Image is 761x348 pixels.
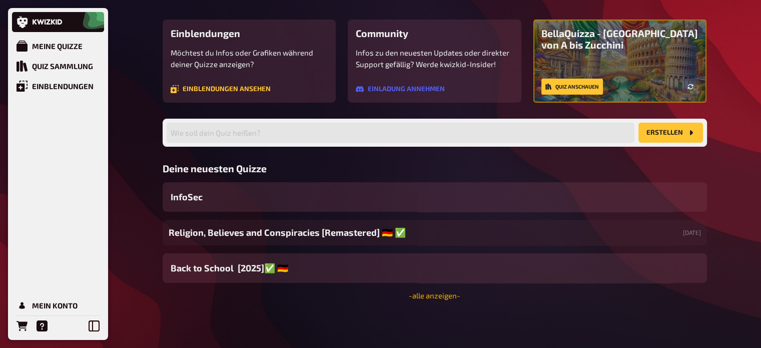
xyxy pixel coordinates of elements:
[12,316,32,336] a: Bestellungen
[163,220,707,245] a: Religion, Believes and Conspiracies [Remastered] ​🇩🇪 ​✅[DATE]
[12,56,104,76] a: Quiz Sammlung
[32,301,78,310] div: Mein Konto
[163,182,707,212] a: InfoSec
[356,28,513,39] h3: Community
[12,36,104,56] a: Meine Quizze
[12,76,104,96] a: Einblendungen
[683,228,701,237] small: [DATE]
[171,28,328,39] h3: Einblendungen
[171,261,288,275] span: Back to School [2025]✅ 🇩🇪
[356,47,513,70] p: Infos zu den neuesten Updates oder direkter Support gefällig? Werde kwizkid-Insider!
[171,190,203,204] span: InfoSec
[32,316,52,336] a: Hilfe
[171,47,328,70] p: Möchtest du Infos oder Grafiken während deiner Quizze anzeigen?
[356,85,445,93] a: Einladung annehmen
[171,85,271,93] a: Einblendungen ansehen
[32,62,93,71] div: Quiz Sammlung
[167,123,634,143] input: Wie soll dein Quiz heißen?
[541,79,603,95] a: Quiz anschauen
[12,295,104,315] a: Mein Konto
[169,226,406,239] span: Religion, Believes and Conspiracies [Remastered] ​🇩🇪 ​✅
[32,82,94,91] div: Einblendungen
[541,28,699,51] h3: BellaQuizza - [GEOGRAPHIC_DATA] von A bis Zucchini
[163,163,707,174] h3: Deine neuesten Quizze
[638,123,703,143] button: Erstellen
[32,42,83,51] div: Meine Quizze
[409,291,460,300] a: -alle anzeigen-
[163,253,707,283] a: Back to School [2025]✅ 🇩🇪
